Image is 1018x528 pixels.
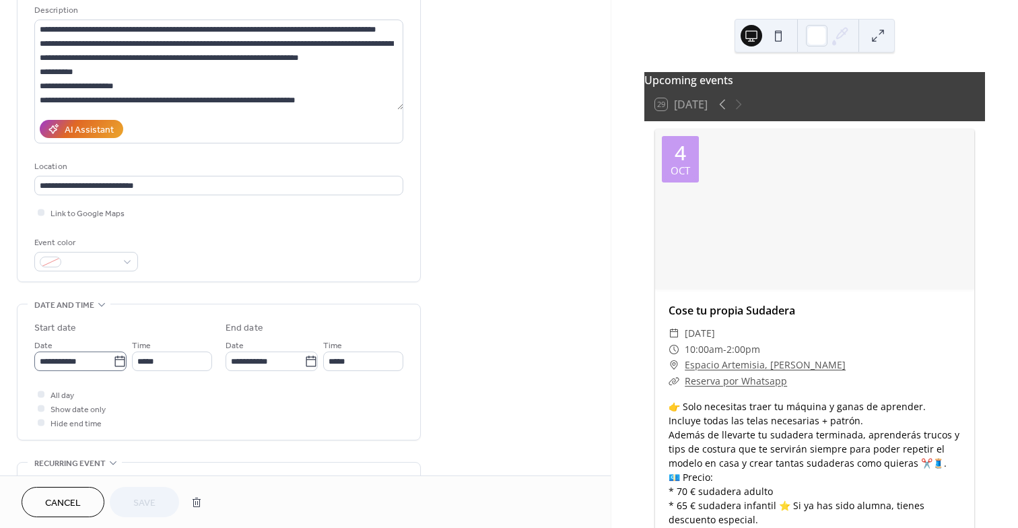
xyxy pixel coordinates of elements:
div: Description [34,3,401,18]
span: Date [226,339,244,353]
span: - [723,341,726,358]
div: Start date [34,321,76,335]
div: ​ [669,325,679,341]
div: ​ [669,373,679,389]
div: Oct [671,166,690,176]
span: Hide end time [50,417,102,431]
span: 2:00pm [726,341,760,358]
span: Link to Google Maps [50,207,125,221]
button: Cancel [22,487,104,517]
div: Location [34,160,401,174]
div: 4 [675,143,686,163]
span: Date and time [34,298,94,312]
span: All day [50,389,74,403]
div: ​ [669,341,679,358]
span: 10:00am [685,341,723,358]
div: AI Assistant [65,123,114,137]
div: Upcoming events [644,72,985,88]
div: End date [226,321,263,335]
div: Event color [34,236,135,250]
a: Reserva por Whatsapp [685,374,787,387]
span: Cancel [45,496,81,510]
span: Time [323,339,342,353]
a: Espacio Artemisia, [PERSON_NAME] [685,357,846,373]
span: Time [132,339,151,353]
a: Cose tu propia Sudadera [669,303,795,318]
span: [DATE] [685,325,715,341]
div: ​ [669,357,679,373]
span: Date [34,339,53,353]
button: AI Assistant [40,120,123,138]
span: Recurring event [34,457,106,471]
span: Show date only [50,403,106,417]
